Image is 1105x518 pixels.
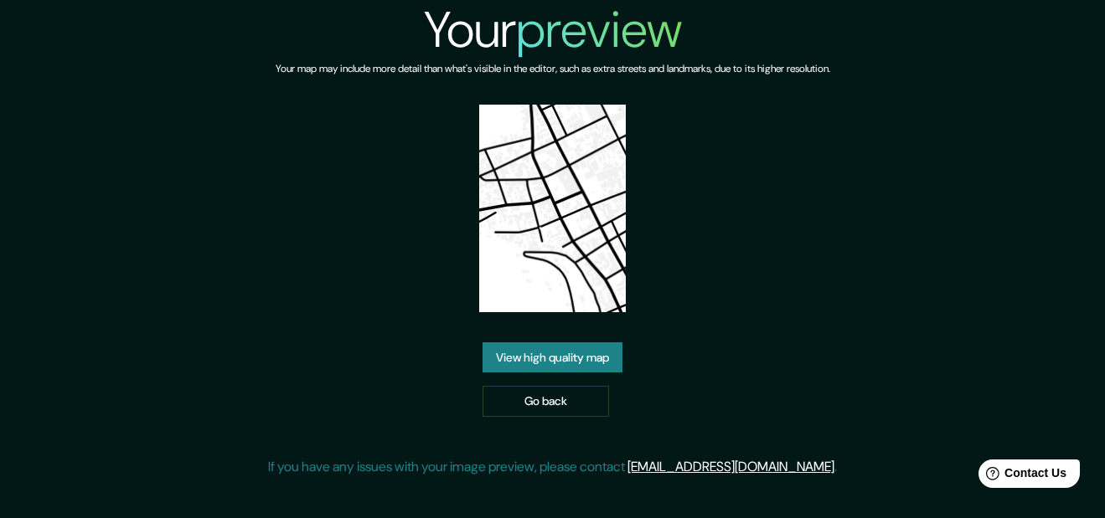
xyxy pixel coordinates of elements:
[276,60,830,78] h6: Your map may include more detail than what's visible in the editor, such as extra streets and lan...
[268,457,837,477] p: If you have any issues with your image preview, please contact .
[627,458,834,475] a: [EMAIL_ADDRESS][DOMAIN_NAME]
[956,453,1087,500] iframe: Help widget launcher
[479,105,626,312] img: created-map-preview
[483,386,609,417] a: Go back
[483,342,622,373] a: View high quality map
